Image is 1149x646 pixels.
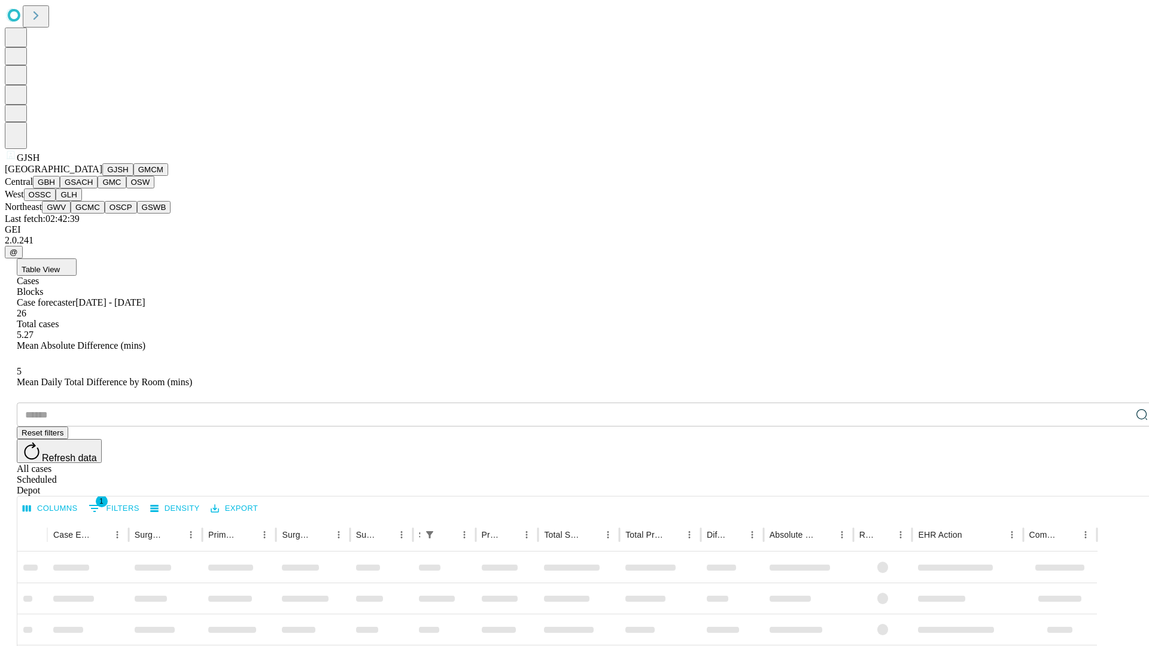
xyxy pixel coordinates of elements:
button: @ [5,246,23,258]
span: Last fetch: 02:42:39 [5,214,80,224]
button: Menu [256,526,273,543]
button: Menu [1004,526,1020,543]
button: GCMC [71,201,105,214]
div: Total Scheduled Duration [544,530,582,540]
button: Sort [239,526,256,543]
button: Sort [727,526,744,543]
div: Surgery Date [356,530,375,540]
button: GMCM [133,163,168,176]
button: GLH [56,188,81,201]
div: Case Epic Id [53,530,91,540]
button: Sort [1060,526,1077,543]
div: Surgery Name [282,530,312,540]
span: [DATE] - [DATE] [75,297,145,307]
span: Total cases [17,319,59,329]
button: Sort [817,526,834,543]
button: Menu [183,526,199,543]
button: OSCP [105,201,137,214]
span: 5.27 [17,330,34,340]
button: GSACH [60,176,98,188]
button: Sort [314,526,330,543]
span: Northeast [5,202,42,212]
div: 2.0.241 [5,235,1144,246]
div: Total Predicted Duration [625,530,663,540]
button: GSWB [137,201,171,214]
div: Absolute Difference [770,530,816,540]
button: GJSH [102,163,133,176]
div: Primary Service [208,530,238,540]
span: 5 [17,366,22,376]
button: Menu [518,526,535,543]
div: GEI [5,224,1144,235]
button: OSSC [24,188,56,201]
button: Export [208,499,261,518]
button: Table View [17,258,77,276]
button: OSW [126,176,155,188]
button: Refresh data [17,439,102,463]
button: Sort [166,526,183,543]
button: Menu [109,526,126,543]
span: GJSH [17,153,39,163]
button: Show filters [421,526,438,543]
div: Resolved in EHR [859,530,875,540]
span: 1 [96,495,108,507]
div: Comments [1029,530,1059,540]
div: Surgeon Name [135,530,165,540]
button: Sort [876,526,892,543]
button: Menu [681,526,698,543]
div: Scheduled In Room Duration [419,530,420,540]
button: Sort [583,526,600,543]
span: Case forecaster [17,297,75,307]
button: GBH [33,176,60,188]
span: [GEOGRAPHIC_DATA] [5,164,102,174]
button: Menu [330,526,347,543]
span: Central [5,176,33,187]
span: Refresh data [42,453,97,463]
span: Mean Daily Total Difference by Room (mins) [17,377,192,387]
button: Show filters [86,499,142,518]
button: Menu [1077,526,1094,543]
div: Predicted In Room Duration [482,530,501,540]
button: Select columns [20,499,81,518]
button: Sort [664,526,681,543]
button: GMC [98,176,126,188]
div: EHR Action [918,530,962,540]
button: Sort [439,526,456,543]
span: Reset filters [22,428,63,437]
button: Menu [892,526,909,543]
button: Menu [393,526,410,543]
button: Menu [834,526,850,543]
button: Reset filters [17,426,68,439]
button: GWV [42,201,71,214]
button: Sort [92,526,109,543]
button: Sort [376,526,393,543]
button: Sort [963,526,980,543]
span: West [5,189,24,199]
span: 26 [17,308,26,318]
button: Menu [456,526,473,543]
button: Menu [600,526,616,543]
span: Table View [22,265,60,274]
button: Menu [744,526,761,543]
div: 1 active filter [421,526,438,543]
div: Difference [707,530,726,540]
button: Sort [501,526,518,543]
button: Density [147,499,203,518]
span: Mean Absolute Difference (mins) [17,340,145,351]
span: @ [10,248,18,257]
